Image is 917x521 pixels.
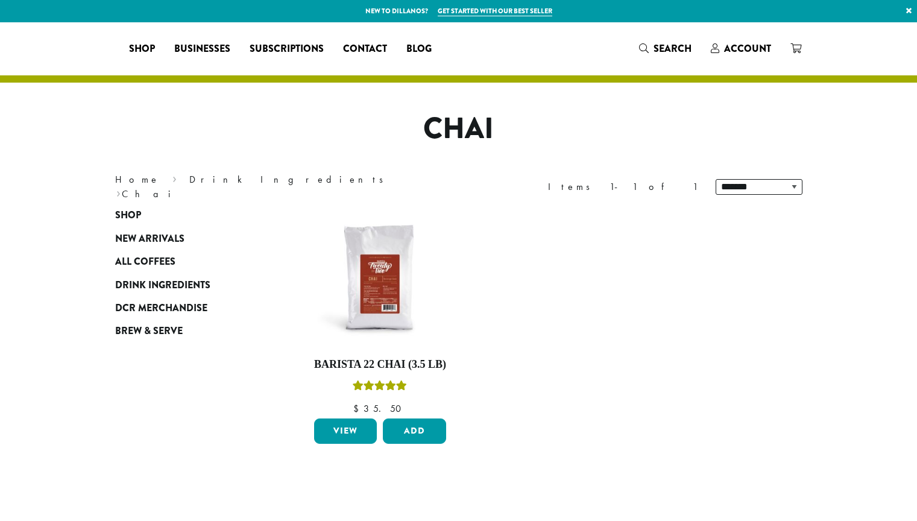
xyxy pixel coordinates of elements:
[353,402,407,415] bdi: 35.50
[115,301,207,316] span: DCR Merchandise
[115,254,175,270] span: All Coffees
[311,210,450,414] a: Barista 22 Chai (3.5 lb)Rated 5.00 out of 5 $35.50
[115,297,260,320] a: DCR Merchandise
[172,168,177,187] span: ›
[115,173,160,186] a: Home
[119,39,165,58] a: Shop
[115,278,210,293] span: Drink Ingredients
[115,273,260,296] a: Drink Ingredients
[106,112,811,147] h1: Chai
[115,250,260,273] a: All Coffees
[383,418,446,444] button: Add
[629,39,701,58] a: Search
[189,173,391,186] a: Drink Ingredients
[115,208,141,223] span: Shop
[174,42,230,57] span: Businesses
[250,42,324,57] span: Subscriptions
[115,204,260,227] a: Shop
[724,42,771,55] span: Account
[406,42,432,57] span: Blog
[115,172,441,201] nav: Breadcrumb
[310,210,449,349] img: B22_PowderedMix_Chai-300x300.jpg
[116,183,121,201] span: ›
[548,180,698,194] div: Items 1-1 of 1
[115,324,183,339] span: Brew & Serve
[314,418,377,444] a: View
[129,42,155,57] span: Shop
[311,358,450,371] h4: Barista 22 Chai (3.5 lb)
[438,6,552,16] a: Get started with our best seller
[115,227,260,250] a: New Arrivals
[353,402,364,415] span: $
[353,379,407,397] div: Rated 5.00 out of 5
[654,42,692,55] span: Search
[115,320,260,343] a: Brew & Serve
[343,42,387,57] span: Contact
[115,232,184,247] span: New Arrivals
